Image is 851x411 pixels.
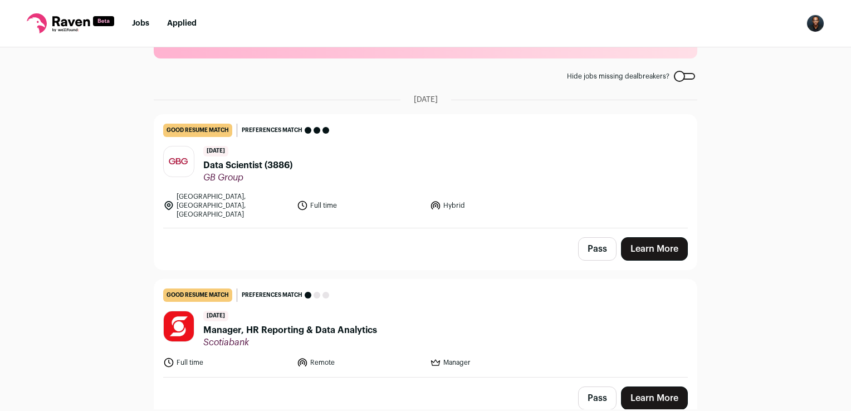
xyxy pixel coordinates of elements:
li: Manager [430,357,557,368]
a: Learn More [621,237,688,261]
span: Manager, HR Reporting & Data Analytics [203,324,377,337]
span: Hide jobs missing dealbreakers? [567,72,669,81]
a: good resume match Preferences match [DATE] Data Scientist (3886) GB Group [GEOGRAPHIC_DATA], [GEO... [154,115,697,228]
li: Full time [163,357,290,368]
a: Applied [167,19,197,27]
img: 19483214-medium_jpg [806,14,824,32]
img: 9b1aca0c35059e35245ed3d2115e0d554b48a190912c9091ce68791d9f2cbc59.jpg [164,311,194,341]
span: Data Scientist (3886) [203,159,292,172]
button: Pass [578,386,617,410]
button: Open dropdown [806,14,824,32]
a: Learn More [621,386,688,410]
a: good resume match Preferences match [DATE] Manager, HR Reporting & Data Analytics Scotiabank Full... [154,280,697,377]
span: [DATE] [414,94,438,105]
span: [DATE] [203,146,228,156]
div: good resume match [163,124,232,137]
li: Remote [297,357,424,368]
img: 8051b8c04c1b9d3694f7e50cbff06540076ac465494c3b4de9c89a367a903ad8.jpg [164,156,194,167]
span: Preferences match [242,290,302,301]
span: GB Group [203,172,292,183]
a: Jobs [132,19,149,27]
button: Pass [578,237,617,261]
div: good resume match [163,288,232,302]
span: [DATE] [203,311,228,321]
li: Full time [297,192,424,219]
span: Scotiabank [203,337,377,348]
li: [GEOGRAPHIC_DATA], [GEOGRAPHIC_DATA], [GEOGRAPHIC_DATA] [163,192,290,219]
li: Hybrid [430,192,557,219]
span: Preferences match [242,125,302,136]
